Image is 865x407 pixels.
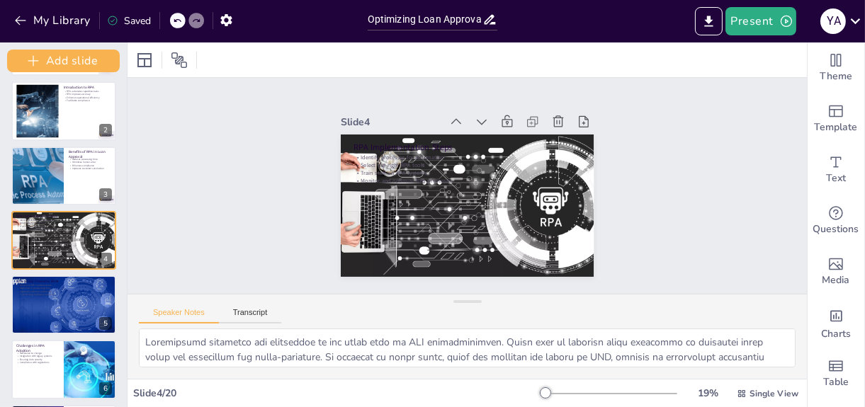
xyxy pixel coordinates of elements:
div: 3 [99,188,112,201]
div: Layout [133,49,156,71]
p: Monitor and optimize RPA processes [354,177,582,185]
p: Reduction in processing times [16,287,111,290]
p: Reduces processing time [69,157,111,161]
p: Introduction to RPA [64,84,111,89]
p: Challenges in RPA Adoption [16,343,58,352]
div: 2 [99,124,112,137]
textarea: Loremipsumd sitametco adi elitseddoe te inc utlab etdo ma ALI enimadminimven. Quisn exer ul labor... [139,328,796,367]
p: Facilitates compliance [64,99,111,103]
p: Select the right RPA tools [354,161,582,169]
input: Insert title [368,9,483,30]
div: 5 [99,317,112,330]
p: Benefits of RPA in Loan Approval [69,149,111,159]
div: Add charts and graphs [808,297,864,348]
p: Ensuring data security [16,357,58,361]
button: Export to PowerPoint [695,7,723,35]
p: Successful RPA implementation [16,283,111,287]
div: Add ready made slides [808,93,864,144]
span: Questions [813,222,859,237]
p: Monitor and optimize RPA processes [16,229,111,232]
div: Add images, graphics, shapes or video [808,246,864,297]
p: Minimizes human error [69,161,111,164]
div: Slide 4 [341,115,441,129]
div: 6 [99,382,112,395]
div: 4 [99,253,112,265]
p: Improved customer satisfaction [16,290,111,293]
button: Y a [820,7,846,35]
p: Select the right RPA tools [16,222,111,225]
div: 6 [11,340,116,399]
p: Enhances compliance [69,164,111,168]
span: Single View [750,388,798,399]
p: Compliance with regulations [16,361,58,365]
span: Table [823,374,849,390]
p: Enhances operational efficiency [64,96,111,99]
span: Template [815,120,858,135]
div: Add text boxes [808,144,864,195]
div: Get real-time input from your audience [808,195,864,246]
div: Add a table [808,348,864,399]
button: My Library [11,9,96,32]
p: Transforming traditional practices [16,293,111,297]
div: Slide 4 / 20 [133,386,541,400]
div: 19 % [691,386,725,400]
div: 4 [11,211,116,270]
p: RPA Implementation Steps [16,214,111,219]
p: RPA automates repetitive tasks [64,89,111,93]
span: Position [171,52,188,69]
p: Identify processes for automation [16,219,111,222]
span: Text [826,171,846,186]
button: Present [725,7,796,35]
div: 3 [11,147,116,205]
p: Improves customer satisfaction [69,167,111,171]
p: Train staff on RPA systems [354,169,582,177]
div: 5 [11,275,116,334]
div: Change the overall theme [808,42,864,93]
span: Theme [820,69,852,84]
p: Case Study: Deutsche Bank [16,278,111,283]
p: Resistance to change [16,351,58,355]
p: RPA Implementation Steps [354,142,582,154]
p: Train staff on RPA systems [16,225,111,229]
p: RPA improves accuracy [64,93,111,96]
p: Identify processes for automation [354,153,582,161]
p: Integration with legacy systems [16,355,58,358]
button: Transcript [219,308,282,323]
div: 2 [11,81,116,140]
span: Charts [821,326,851,342]
div: Saved [107,14,151,28]
div: Y a [820,8,846,34]
button: Add slide [7,50,120,72]
button: Speaker Notes [139,308,219,323]
span: Media [822,273,850,288]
